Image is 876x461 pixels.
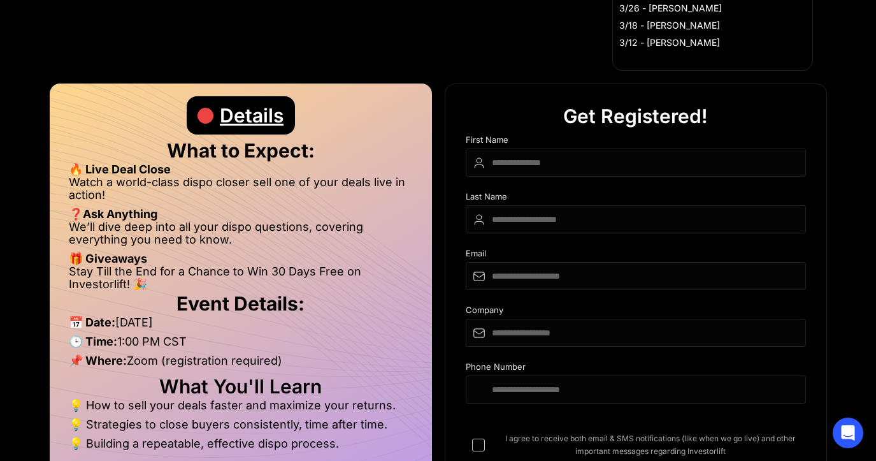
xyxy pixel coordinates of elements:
strong: 🔥 Live Deal Close [69,163,171,176]
li: Zoom (registration required) [69,355,413,374]
div: Open Intercom Messenger [833,418,863,448]
li: 💡 Building a repeatable, effective dispo process. [69,437,413,450]
div: Email [466,249,806,262]
strong: 📅 Date: [69,316,115,329]
li: 1:00 PM CST [69,335,413,355]
strong: Event Details: [176,292,305,315]
strong: 📌 Where: [69,354,127,367]
div: Last Name [466,192,806,205]
li: We’ll dive deep into all your dispo questions, covering everything you need to know. [69,221,413,252]
div: Get Registered! [563,97,708,135]
div: Company [466,305,806,319]
strong: ❓Ask Anything [69,207,157,221]
span: I agree to receive both email & SMS notifications (like when we go live) and other important mess... [495,432,806,458]
div: Details [220,96,284,135]
strong: 🕒 Time: [69,335,117,348]
div: Phone Number [466,362,806,376]
strong: What to Expect: [167,139,315,162]
strong: 🎁 Giveaways [69,252,147,265]
li: Watch a world-class dispo closer sell one of your deals live in action! [69,176,413,208]
li: Stay Till the End for a Chance to Win 30 Days Free on Investorlift! 🎉 [69,265,413,291]
li: [DATE] [69,316,413,335]
li: 💡 Strategies to close buyers consistently, time after time. [69,418,413,437]
li: 💡 How to sell your deals faster and maximize your returns. [69,399,413,418]
div: First Name [466,135,806,149]
h2: What You'll Learn [69,380,413,393]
